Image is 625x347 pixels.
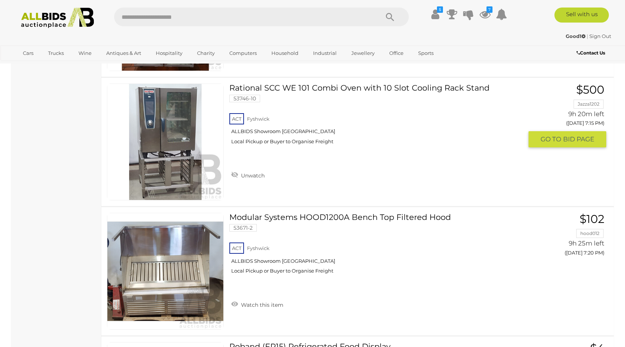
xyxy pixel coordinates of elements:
a: Jewellery [346,47,380,59]
button: GO TOBID PAGE [529,131,607,147]
a: Wine [74,47,96,59]
a: Trucks [43,47,69,59]
a: [GEOGRAPHIC_DATA] [18,59,81,72]
span: | [587,33,588,39]
a: Good1 [566,33,587,39]
a: Antiques & Art [101,47,146,59]
img: Allbids.com.au [17,8,98,28]
i: $ [437,6,443,13]
a: 7 [479,8,491,21]
a: Contact Us [577,49,607,57]
a: Sports [413,47,438,59]
span: GO TO [541,135,563,144]
button: Search [371,8,409,26]
a: Sign Out [589,33,611,39]
a: Unwatch [229,169,267,180]
i: 7 [486,6,492,13]
a: Rational SCC WE 101 Combi Oven with 10 Slot Cooling Rack Stand 53746-10 ACT Fyshwick ALLBIDS Show... [235,83,523,150]
strong: Good1 [566,33,586,39]
a: Hospitality [151,47,187,59]
span: $500 [576,83,604,97]
a: $ [430,8,441,21]
a: Computers [224,47,262,59]
a: Modular Systems HOOD1200A Bench Top Filtered Hood 53671-2 ACT Fyshwick ALLBIDS Showroom [GEOGRAPH... [235,213,523,280]
b: Contact Us [577,50,605,56]
a: Sell with us [554,8,609,23]
a: Industrial [308,47,342,59]
a: Watch this item [229,299,285,310]
a: Charity [192,47,220,59]
span: Unwatch [239,172,265,179]
span: BID PAGE [563,135,594,144]
a: Household [267,47,303,59]
a: Cars [18,47,38,59]
a: $500 Jazza1202 9h 20m left ([DATE] 7:15 PM) GO TOBID PAGE [534,83,607,148]
span: $102 [580,212,604,226]
a: $102 hood012 9h 25m left ([DATE] 7:20 PM) [534,213,607,260]
span: Watch this item [239,302,283,308]
a: Office [384,47,408,59]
